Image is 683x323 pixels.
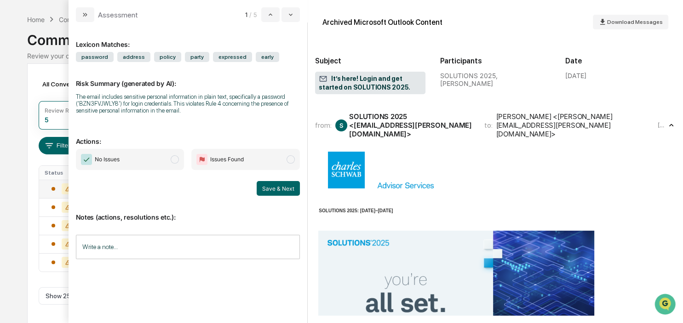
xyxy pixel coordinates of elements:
[45,116,49,124] div: 5
[27,52,655,60] div: Review your communication records across channels
[9,117,17,124] div: 🖐️
[257,181,300,196] button: Save & Next
[349,112,473,138] div: SOLUTIONS 2025 <[EMAIL_ADDRESS][PERSON_NAME][DOMAIN_NAME]>
[31,70,151,79] div: Start new chat
[27,24,655,48] div: Communications Archive
[328,152,434,188] img: Charles Schwab Advisor Services
[31,79,116,87] div: We're available if you need us!
[9,70,26,87] img: 1746055101610-c473b297-6a78-478c-a979-82029cc54cd1
[658,122,667,129] time: Wednesday, August 13, 2025 at 5:12:51 AM
[154,52,181,62] span: policy
[565,72,586,79] div: [DATE]
[76,52,114,62] span: password
[6,130,62,146] a: 🔎Data Lookup
[210,155,244,164] span: Issues Found
[76,116,114,125] span: Attestations
[63,112,118,129] a: 🗄️Attestations
[65,155,111,163] a: Powered byPylon
[76,126,300,145] p: Actions:
[9,134,17,142] div: 🔎
[59,16,133,23] div: Communications Archive
[185,52,209,62] span: party
[92,156,111,163] span: Pylon
[76,93,300,114] div: The email includes sensitive personal information in plain text, specifically a password ('BZN3FV...
[593,15,668,29] button: Download Messages
[335,119,347,131] div: S
[315,121,332,130] span: from:
[249,11,259,18] span: / 5
[315,57,425,65] h2: Subject
[95,155,120,164] span: No Issues
[156,73,167,84] button: Start new chat
[440,57,551,65] h2: Participants
[39,77,108,91] div: All Conversations
[18,116,59,125] span: Preclearance
[117,52,150,62] span: address
[654,293,678,317] iframe: Open customer support
[213,52,252,62] span: expressed
[322,18,442,27] div: Archived Microsoft Outlook Content
[81,154,92,165] img: Checkmark
[9,19,167,34] p: How can we help?
[607,19,663,25] span: Download Messages
[98,11,138,19] div: Assessment
[484,121,493,130] span: to:
[245,11,247,18] span: 1
[565,57,676,65] h2: Date
[67,117,74,124] div: 🗄️
[39,166,87,180] th: Status
[196,154,207,165] img: Flag
[319,208,393,213] strong: SOLUTIONS 2025: [DATE]–[DATE]
[496,112,656,138] div: [PERSON_NAME] <[PERSON_NAME][EMAIL_ADDRESS][PERSON_NAME][DOMAIN_NAME]>
[45,107,89,114] div: Review Required
[18,133,58,142] span: Data Lookup
[319,74,422,92] span: It’s here! Login and get started on SOLUTIONS 2025.
[76,202,300,221] p: Notes (actions, resolutions etc.):
[256,52,279,62] span: early
[76,68,300,87] p: Risk Summary (generated by AI):
[6,112,63,129] a: 🖐️Preclearance
[27,16,45,23] div: Home
[24,42,152,51] input: Clear
[76,29,300,48] div: Lexicon Matches:
[39,137,79,154] button: Filters
[440,72,551,87] div: SOLUTIONS 2025, [PERSON_NAME]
